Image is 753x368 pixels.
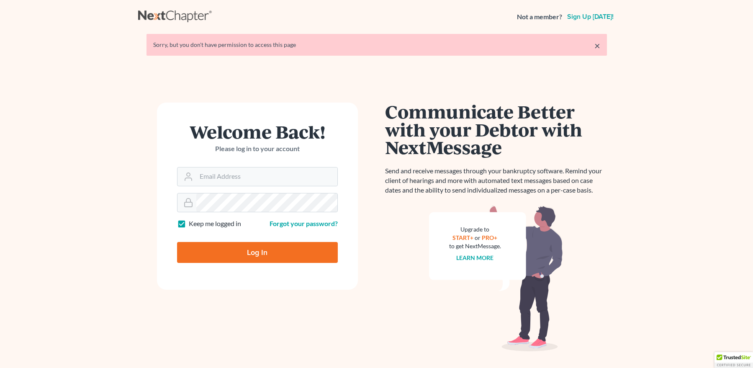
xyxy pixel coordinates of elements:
img: nextmessage_bg-59042aed3d76b12b5cd301f8e5b87938c9018125f34e5fa2b7a6b67550977c72.svg [429,205,563,352]
label: Keep me logged in [189,219,241,229]
p: Please log in to your account [177,144,338,154]
strong: Not a member? [517,12,562,22]
h1: Communicate Better with your Debtor with NextMessage [385,103,607,156]
a: START+ [452,234,473,241]
div: Sorry, but you don't have permission to access this page [153,41,600,49]
input: Email Address [196,167,337,186]
a: × [594,41,600,51]
div: Upgrade to [449,225,501,234]
a: Learn more [456,254,493,261]
a: Forgot your password? [270,219,338,227]
h1: Welcome Back! [177,123,338,141]
div: TrustedSite Certified [714,352,753,368]
span: or [475,234,481,241]
a: PRO+ [482,234,497,241]
p: Send and receive messages through your bankruptcy software. Remind your client of hearings and mo... [385,166,607,195]
div: to get NextMessage. [449,242,501,250]
input: Log In [177,242,338,263]
a: Sign up [DATE]! [565,13,615,20]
